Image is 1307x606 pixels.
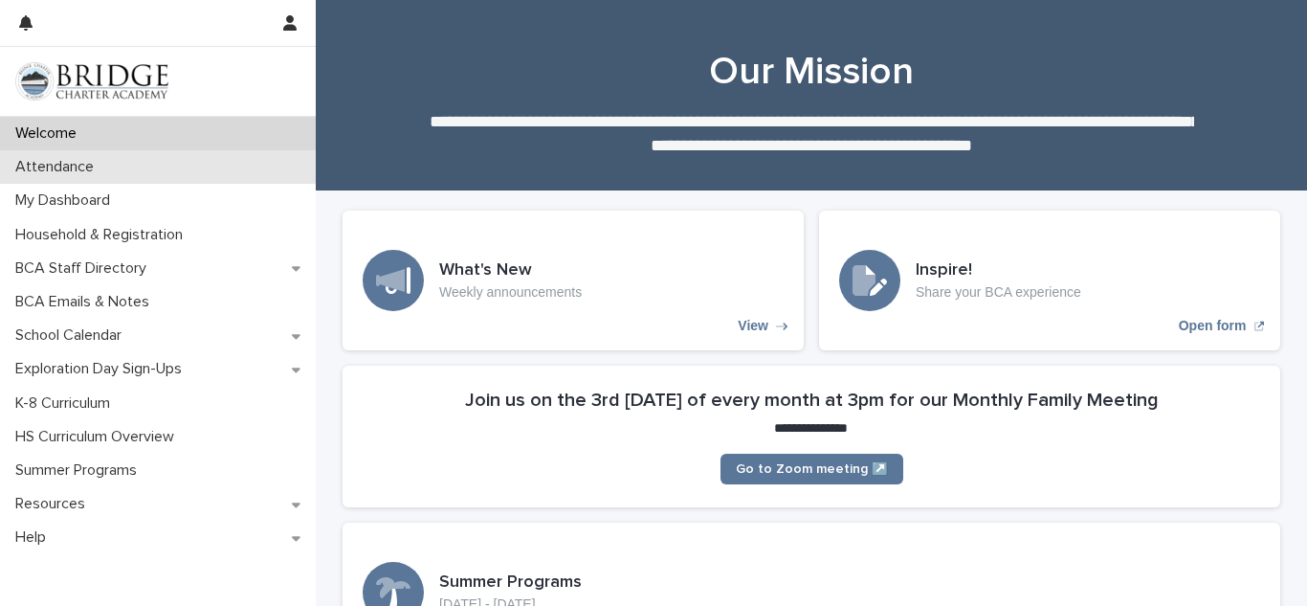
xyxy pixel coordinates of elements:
[8,259,162,278] p: BCA Staff Directory
[343,211,804,350] a: View
[720,454,903,484] a: Go to Zoom meeting ↗️
[8,293,165,311] p: BCA Emails & Notes
[8,158,109,176] p: Attendance
[738,318,768,334] p: View
[8,326,137,345] p: School Calendar
[819,211,1280,350] a: Open form
[439,260,582,281] h3: What's New
[8,191,125,210] p: My Dashboard
[1179,318,1247,334] p: Open form
[916,260,1081,281] h3: Inspire!
[465,389,1159,412] h2: Join us on the 3rd [DATE] of every month at 3pm for our Monthly Family Meeting
[8,394,125,413] p: K-8 Curriculum
[15,62,168,101] img: V1C1m3IdTEidaUdm9Hs0
[8,360,197,378] p: Exploration Day Sign-Ups
[8,461,152,480] p: Summer Programs
[439,572,582,594] h3: Summer Programs
[8,124,92,143] p: Welcome
[8,428,189,446] p: HS Curriculum Overview
[916,284,1081,301] p: Share your BCA experience
[8,495,100,513] p: Resources
[8,528,61,547] p: Help
[8,226,198,244] p: Household & Registration
[439,284,582,301] p: Weekly announcements
[736,462,888,476] span: Go to Zoom meeting ↗️
[343,49,1280,95] h1: Our Mission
